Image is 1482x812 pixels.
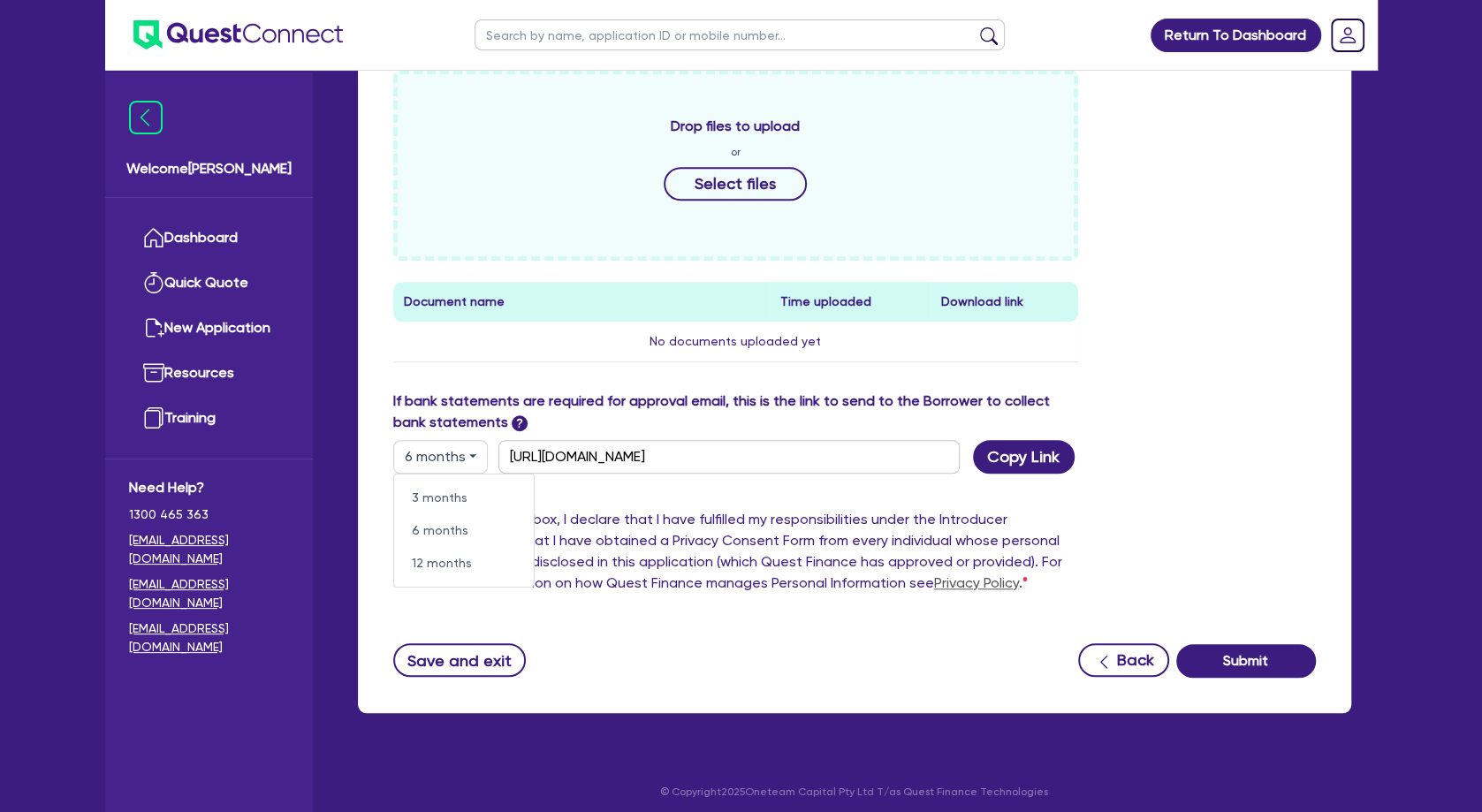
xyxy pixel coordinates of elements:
[512,415,528,431] span: ?
[671,116,800,137] span: Drop files to upload
[129,619,289,656] a: [EMAIL_ADDRESS][DOMAIN_NAME]
[129,477,289,498] span: Need Help?
[129,351,289,396] a: Resources
[731,144,741,160] span: or
[393,282,771,322] th: Document name
[1078,643,1169,677] button: Back
[346,784,1364,800] p: © Copyright 2025 Oneteam Capital Pty Ltd T/as Quest Finance Technologies
[143,272,164,293] img: quick-quote
[143,362,164,383] img: resources
[770,282,931,322] th: Time uploaded
[393,440,488,474] button: Dropdown toggle
[129,306,289,351] a: New Application
[475,19,1005,50] input: Search by name, application ID or mobile number...
[394,513,534,546] a: 6 months
[129,505,289,524] span: 1300 465 363
[934,574,1019,591] a: Privacy Policy
[394,546,534,579] a: 12 months
[931,282,1078,322] th: Download link
[393,391,1079,433] label: If bank statements are required for approval email, this is the link to send to the Borrower to c...
[973,440,1075,474] button: Copy Link
[129,216,289,261] a: Dashboard
[394,481,534,513] a: 3 months
[126,158,292,179] span: Welcome [PERSON_NAME]
[1176,644,1316,678] button: Submit
[143,317,164,338] img: new-application
[129,575,289,612] a: [EMAIL_ADDRESS][DOMAIN_NAME]
[439,509,1079,601] label: By ticking this box, I declare that I have fulfilled my responsibilities under the Introducer Agr...
[1151,19,1321,52] a: Return To Dashboard
[129,396,289,441] a: Training
[129,101,163,134] img: icon-menu-close
[143,407,164,429] img: training
[393,643,527,677] button: Save and exit
[129,261,289,306] a: Quick Quote
[133,20,343,49] img: quest-connect-logo-blue
[664,167,807,201] button: Select files
[393,322,1079,362] td: No documents uploaded yet
[1325,12,1371,58] a: Dropdown toggle
[129,531,289,568] a: [EMAIL_ADDRESS][DOMAIN_NAME]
